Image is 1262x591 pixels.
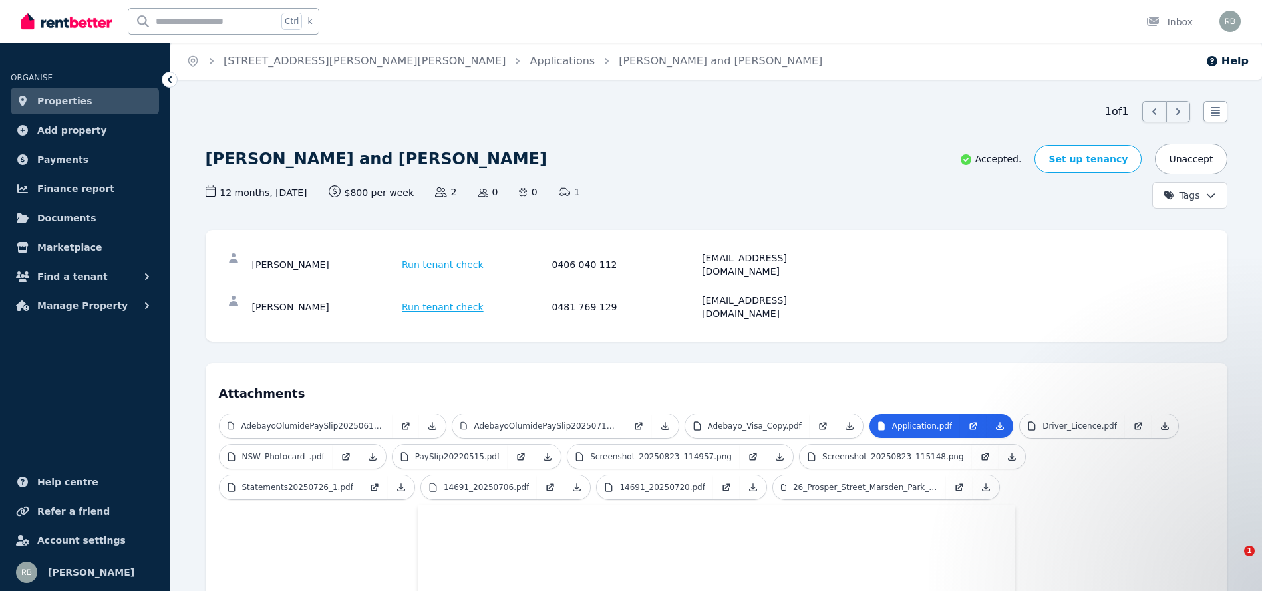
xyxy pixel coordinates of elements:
[1205,53,1249,69] button: Help
[11,263,159,290] button: Find a tenant
[359,445,386,469] a: Download Attachment
[713,475,740,499] a: Open in new Tab
[252,294,398,320] div: [PERSON_NAME]
[388,475,414,499] a: Download Attachment
[567,445,740,469] a: Screenshot_20250823_114957.png
[281,13,302,30] span: Ctrl
[37,122,107,138] span: Add property
[242,482,353,493] p: Statements20250726_1.pdf
[1155,144,1227,174] button: Unaccept
[37,93,92,109] span: Properties
[1152,414,1178,438] a: Download Attachment
[219,376,1214,403] h4: Attachments
[37,152,88,168] span: Payments
[37,269,108,285] span: Find a tenant
[800,445,972,469] a: Screenshot_20250823_115148.png
[619,55,822,67] a: [PERSON_NAME] and [PERSON_NAME]
[708,421,802,431] p: Adebayo_Visa_Copy.pdf
[563,475,590,499] a: Download Attachment
[435,185,456,199] span: 2
[1146,15,1193,29] div: Inbox
[402,300,484,314] span: Run tenant check
[37,210,96,226] span: Documents
[652,414,679,438] a: Download Attachment
[1219,11,1241,32] img: Raj Bala
[972,445,999,469] a: Open in new Tab
[973,475,999,499] a: Download Attachment
[508,445,534,469] a: Open in new Tab
[474,421,617,431] p: AdebayoOlumidePaySlip20250713.pdf
[11,234,159,261] a: Marketplace
[740,475,766,499] a: Download Attachment
[766,445,793,469] a: Download Attachment
[552,251,699,278] div: 0406 040 112
[415,451,500,462] p: PaySlip20220515.pdf
[252,251,398,278] div: [PERSON_NAME]
[333,445,359,469] a: Open in new Tab
[597,475,713,499] a: 14691_20250720.pdf
[869,414,960,438] a: Application.pdf
[11,469,159,495] a: Help centre
[444,482,530,493] p: 14691_20250706.pdf
[37,532,126,548] span: Account settings
[206,185,307,199] span: 12 months , [DATE]
[519,185,537,199] span: 0
[987,414,1013,438] a: Download Attachment
[220,414,393,438] a: AdebayoOlumidePaySlip20250615.pdf
[11,88,159,114] a: Properties
[836,414,863,438] a: Download Attachment
[452,414,625,438] a: AdebayoOlumidePaySlip20250713.pdf
[1105,104,1129,120] span: 1 of 1
[530,55,595,67] a: Applications
[307,16,312,27] span: k
[393,445,508,469] a: PaySlip20220515.pdf
[793,482,938,493] p: 26_Prosper_Street_Marsden_Park_NSW_2765.pdf
[999,445,1025,469] a: Download Attachment
[11,205,159,231] a: Documents
[241,421,384,431] p: AdebayoOlumidePaySlip20250615.pdf
[393,414,419,438] a: Open in new Tab
[685,414,810,438] a: Adebayo_Visa_Copy.pdf
[421,475,538,499] a: 14691_20250706.pdf
[48,564,134,580] span: [PERSON_NAME]
[11,73,53,82] span: ORGANISE
[810,414,836,438] a: Open in new Tab
[740,445,766,469] a: Open in new Tab
[478,185,498,199] span: 0
[220,445,333,469] a: NSW_Photocard_.pdf
[37,298,128,314] span: Manage Property
[11,498,159,525] a: Refer a friend
[206,148,547,170] h1: [PERSON_NAME] and [PERSON_NAME]
[11,146,159,173] a: Payments
[1034,145,1142,173] a: Set up tenancy
[242,451,325,462] p: NSW_Photocard_.pdf
[960,414,987,438] a: Open in new Tab
[537,475,563,499] a: Open in new Tab
[892,421,952,431] p: Application.pdf
[11,117,159,144] a: Add property
[552,294,699,320] div: 0481 769 129
[16,562,37,583] img: Raj Bala
[1125,414,1152,438] a: Open in new Tab
[37,239,102,255] span: Marketplace
[619,482,705,493] p: 14691_20250720.pdf
[170,43,838,80] nav: Breadcrumb
[11,293,159,319] button: Manage Property
[702,251,848,278] div: [EMAIL_ADDRESS][DOMAIN_NAME]
[590,451,732,462] p: Screenshot_20250823_114957.png
[1042,421,1117,431] p: Driver_Licence.pdf
[1217,546,1249,578] iframe: Intercom live chat
[1164,189,1200,202] span: Tags
[822,451,964,462] p: Screenshot_20250823_115148.png
[702,294,848,320] div: [EMAIL_ADDRESS][DOMAIN_NAME]
[419,414,446,438] a: Download Attachment
[224,55,506,67] a: [STREET_ADDRESS][PERSON_NAME][PERSON_NAME]
[559,185,580,199] span: 1
[37,181,114,197] span: Finance report
[1244,546,1255,556] span: 1
[534,445,561,469] a: Download Attachment
[37,474,98,490] span: Help centre
[361,475,388,499] a: Open in new Tab
[959,152,1022,166] p: Accepted.
[402,258,484,271] span: Run tenant check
